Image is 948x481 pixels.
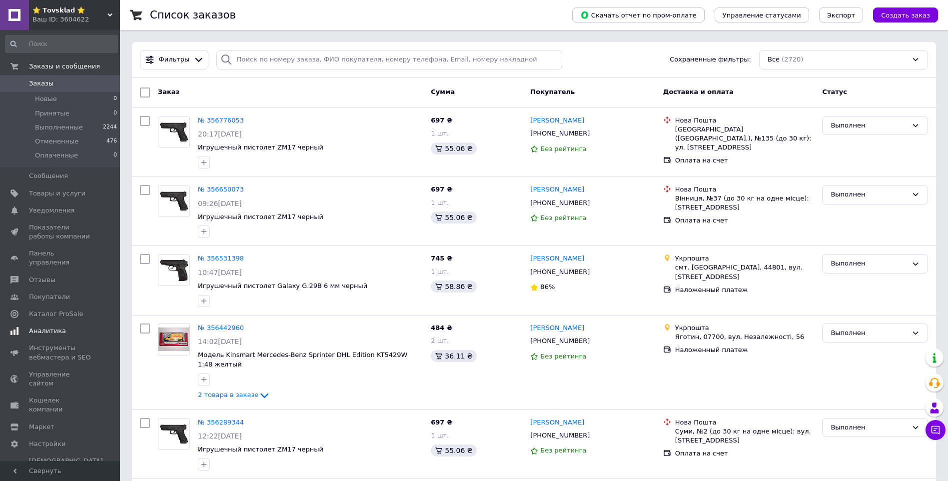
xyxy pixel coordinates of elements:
[670,55,751,64] span: Сохраненные фильтры:
[5,35,118,53] input: Поиск
[35,109,69,118] span: Принятые
[530,185,584,194] a: [PERSON_NAME]
[198,391,270,398] a: 2 товара в заказе
[831,258,908,269] div: Выполнен
[431,116,452,124] span: 697 ₴
[831,422,908,433] div: Выполнен
[530,116,584,125] a: [PERSON_NAME]
[431,185,452,193] span: 697 ₴
[103,123,117,132] span: 2244
[29,422,54,431] span: Маркет
[663,88,734,95] span: Доставка и оплата
[113,151,117,160] span: 0
[198,143,323,151] a: Игрушечный пистолет ZM17 черный
[198,445,323,453] a: Игрушечный пистолет ZM17 черный
[29,171,68,180] span: Сообщения
[198,199,242,207] span: 09:26[DATE]
[723,11,801,19] span: Управление статусами
[881,11,930,19] span: Создать заказ
[29,79,53,88] span: Заказы
[528,334,592,347] div: [PHONE_NUMBER]
[35,123,83,132] span: Выполненные
[29,223,92,241] span: Показатели работы компании
[29,326,66,335] span: Аналитика
[831,189,908,200] div: Выполнен
[431,324,452,331] span: 484 ₴
[782,55,803,63] span: (2720)
[675,285,815,294] div: Наложенный платеж
[35,137,78,146] span: Отмененные
[158,254,189,285] img: Фото товару
[431,337,449,344] span: 2 шт.
[540,352,586,360] span: Без рейтинга
[198,130,242,138] span: 20:17[DATE]
[198,391,258,398] span: 2 товара в заказе
[431,142,476,154] div: 55.06 ₴
[29,343,92,361] span: Инструменты вебмастера и SEO
[113,109,117,118] span: 0
[29,62,100,71] span: Заказы и сообщения
[926,420,946,440] button: Чат с покупателем
[863,11,938,18] a: Создать заказ
[873,7,938,22] button: Создать заказ
[431,129,449,137] span: 1 шт.
[198,337,242,345] span: 14:02[DATE]
[198,116,244,124] a: № 356776053
[580,10,697,19] span: Скачать отчет по пром-оплате
[29,370,92,388] span: Управление сайтом
[675,156,815,165] div: Оплата на счет
[431,199,449,206] span: 1 шт.
[198,351,407,368] a: Модель Kinsmart Mercedes-Benz Sprinter DHL Edition KT5429W 1:48 желтый
[198,213,323,220] a: Игрушечный пистолет ZM17 черный
[431,254,452,262] span: 745 ₴
[540,214,586,221] span: Без рейтинга
[431,280,476,292] div: 58.86 ₴
[198,185,244,193] a: № 356650073
[216,50,562,69] input: Поиск по номеру заказа, ФИО покупателя, номеру телефона, Email, номеру накладной
[768,55,780,64] span: Все
[675,216,815,225] div: Оплата на счет
[29,275,55,284] span: Отзывы
[159,55,190,64] span: Фильтры
[431,444,476,456] div: 55.06 ₴
[675,418,815,427] div: Нова Пошта
[158,327,189,351] img: Фото товару
[675,194,815,212] div: Вінниця, №37 (до 30 кг на одне місце): [STREET_ADDRESS]
[198,268,242,276] span: 10:47[DATE]
[675,323,815,332] div: Укрпошта
[158,116,190,148] a: Фото товару
[113,94,117,103] span: 0
[431,350,476,362] div: 36.11 ₴
[431,418,452,426] span: 697 ₴
[158,185,190,217] a: Фото товару
[675,332,815,341] div: Яготин, 07700, вул. Незалежності, 56
[29,292,70,301] span: Покупатели
[29,189,85,198] span: Товары и услуги
[29,206,74,215] span: Уведомления
[431,268,449,275] span: 1 шт.
[198,432,242,440] span: 12:22[DATE]
[540,283,555,290] span: 86%
[530,254,584,263] a: [PERSON_NAME]
[528,196,592,209] div: [PHONE_NUMBER]
[32,15,120,24] div: Ваш ID: 3604622
[35,151,78,160] span: Оплаченные
[675,449,815,458] div: Оплата на счет
[29,396,92,414] span: Кошелек компании
[822,88,847,95] span: Статус
[29,439,65,448] span: Настройки
[530,88,575,95] span: Покупатель
[540,446,586,454] span: Без рейтинга
[540,145,586,152] span: Без рейтинга
[831,120,908,131] div: Выполнен
[198,282,367,289] a: Игрушечный пистолет Galaxy G.29B 6 мм черный
[675,125,815,152] div: [GEOGRAPHIC_DATA] ([GEOGRAPHIC_DATA].), №135 (до 30 кг): ул. [STREET_ADDRESS]
[158,116,189,147] img: Фото товару
[150,9,236,21] h1: Список заказов
[32,6,107,15] span: ⭐ 𝗧𝗼𝘃𝘀𝗸𝗹𝗮𝗱 ⭐
[528,265,592,278] div: [PHONE_NUMBER]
